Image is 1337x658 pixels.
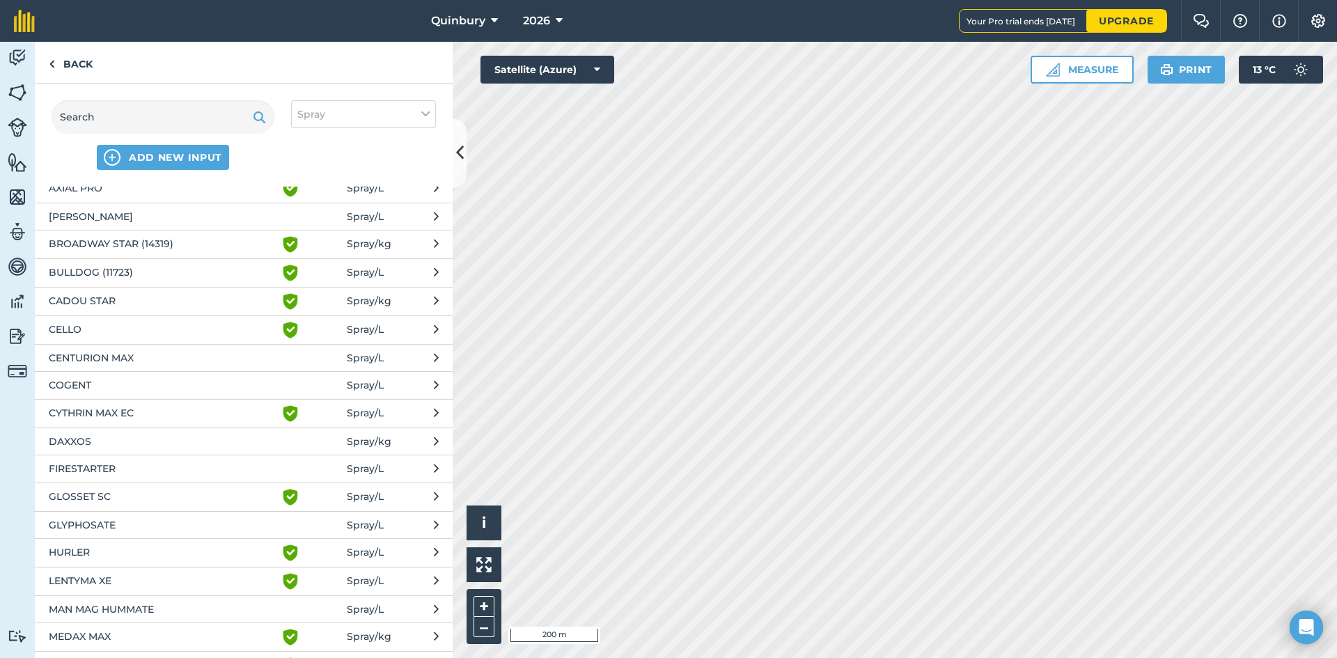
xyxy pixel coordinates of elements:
[476,557,492,572] img: Four arrows, one pointing top left, one top right, one bottom right and the last bottom left
[35,595,453,622] button: MAN MAG HUMMATE Spray/L
[8,361,27,381] img: svg+xml;base64,PD94bWwgdmVyc2lvbj0iMS4wIiBlbmNvZGluZz0idXRmLTgiPz4KPCEtLSBHZW5lcmF0b3I6IEFkb2JlIE...
[467,506,501,540] button: i
[347,545,384,561] span: Spray / L
[129,150,222,164] span: ADD NEW INPUT
[49,293,276,310] span: CADOU STAR
[35,203,453,230] button: [PERSON_NAME] Spray/L
[49,434,276,449] span: DAXXOS
[253,109,266,125] img: svg+xml;base64,PHN2ZyB4bWxucz0iaHR0cDovL3d3dy53My5vcmcvMjAwMC9zdmciIHdpZHRoPSIxOSIgaGVpZ2h0PSIyNC...
[8,152,27,173] img: svg+xml;base64,PHN2ZyB4bWxucz0iaHR0cDovL3d3dy53My5vcmcvMjAwMC9zdmciIHdpZHRoPSI1NiIgaGVpZ2h0PSI2MC...
[431,13,485,29] span: Quinbury
[347,265,384,281] span: Spray / L
[347,236,391,253] span: Spray / kg
[49,209,276,224] span: [PERSON_NAME]
[49,265,276,281] span: BULLDOG (11723)
[35,567,453,595] button: LENTYMA XE Spray/L
[8,221,27,242] img: svg+xml;base64,PD94bWwgdmVyc2lvbj0iMS4wIiBlbmNvZGluZz0idXRmLTgiPz4KPCEtLSBHZW5lcmF0b3I6IEFkb2JlIE...
[347,434,391,449] span: Spray / kg
[49,545,276,561] span: HURLER
[347,209,384,224] span: Spray / L
[49,350,276,366] span: CENTURION MAX
[480,56,614,84] button: Satellite (Azure)
[35,287,453,315] button: CADOU STAR Spray/kg
[49,602,276,617] span: MAN MAG HUMMATE
[1287,56,1315,84] img: svg+xml;base64,PD94bWwgdmVyc2lvbj0iMS4wIiBlbmNvZGluZz0idXRmLTgiPz4KPCEtLSBHZW5lcmF0b3I6IEFkb2JlIE...
[49,405,276,422] span: CYTHRIN MAX EC
[8,326,27,347] img: svg+xml;base64,PD94bWwgdmVyc2lvbj0iMS4wIiBlbmNvZGluZz0idXRmLTgiPz4KPCEtLSBHZW5lcmF0b3I6IEFkb2JlIE...
[35,174,453,203] button: AXIAL PRO Spray/L
[1148,56,1226,84] button: Print
[14,10,35,32] img: fieldmargin Logo
[1290,611,1323,644] div: Open Intercom Messenger
[8,118,27,137] img: svg+xml;base64,PD94bWwgdmVyc2lvbj0iMS4wIiBlbmNvZGluZz0idXRmLTgiPz4KPCEtLSBHZW5lcmF0b3I6IEFkb2JlIE...
[49,322,276,338] span: CELLO
[52,100,274,134] input: Search
[474,617,494,637] button: –
[8,291,27,312] img: svg+xml;base64,PD94bWwgdmVyc2lvbj0iMS4wIiBlbmNvZGluZz0idXRmLTgiPz4KPCEtLSBHZW5lcmF0b3I6IEFkb2JlIE...
[97,145,229,170] button: ADD NEW INPUT
[104,149,120,166] img: svg+xml;base64,PHN2ZyB4bWxucz0iaHR0cDovL3d3dy53My5vcmcvMjAwMC9zdmciIHdpZHRoPSIxNCIgaGVpZ2h0PSIyNC...
[35,315,453,344] button: CELLO Spray/L
[347,377,384,393] span: Spray / L
[49,56,55,72] img: svg+xml;base64,PHN2ZyB4bWxucz0iaHR0cDovL3d3dy53My5vcmcvMjAwMC9zdmciIHdpZHRoPSI5IiBoZWlnaHQ9IjI0Ii...
[523,13,550,29] span: 2026
[1046,63,1060,77] img: Ruler icon
[49,629,276,645] span: MEDAX MAX
[35,399,453,428] button: CYTHRIN MAX EC Spray/L
[35,538,453,567] button: HURLER Spray/L
[1086,10,1166,32] a: Upgrade
[35,258,453,287] button: BULLDOG (11723) Spray/L
[49,573,276,590] span: LENTYMA XE
[482,514,486,531] span: i
[8,47,27,68] img: svg+xml;base64,PD94bWwgdmVyc2lvbj0iMS4wIiBlbmNvZGluZz0idXRmLTgiPz4KPCEtLSBHZW5lcmF0b3I6IEFkb2JlIE...
[347,573,384,590] span: Spray / L
[347,350,384,366] span: Spray / L
[291,100,436,128] button: Spray
[49,517,276,533] span: GLYPHOSATE
[474,596,494,617] button: +
[35,622,453,651] button: MEDAX MAX Spray/kg
[1031,56,1134,84] button: Measure
[347,322,384,338] span: Spray / L
[1310,14,1327,28] img: A cog icon
[49,377,276,393] span: COGENT
[35,344,453,371] button: CENTURION MAX Spray/L
[1160,61,1173,78] img: svg+xml;base64,PHN2ZyB4bWxucz0iaHR0cDovL3d3dy53My5vcmcvMjAwMC9zdmciIHdpZHRoPSIxOSIgaGVpZ2h0PSIyNC...
[35,230,453,258] button: BROADWAY STAR (14319) Spray/kg
[347,461,384,476] span: Spray / L
[1232,14,1249,28] img: A question mark icon
[1193,14,1210,28] img: Two speech bubbles overlapping with the left bubble in the forefront
[35,511,453,538] button: GLYPHOSATE Spray/L
[35,42,107,83] a: Back
[347,489,384,506] span: Spray / L
[8,256,27,277] img: svg+xml;base64,PD94bWwgdmVyc2lvbj0iMS4wIiBlbmNvZGluZz0idXRmLTgiPz4KPCEtLSBHZW5lcmF0b3I6IEFkb2JlIE...
[49,461,276,476] span: FIRESTARTER
[49,180,276,197] span: AXIAL PRO
[8,82,27,103] img: svg+xml;base64,PHN2ZyB4bWxucz0iaHR0cDovL3d3dy53My5vcmcvMjAwMC9zdmciIHdpZHRoPSI1NiIgaGVpZ2h0PSI2MC...
[347,629,391,645] span: Spray / kg
[347,180,384,197] span: Spray / L
[1272,13,1286,29] img: svg+xml;base64,PHN2ZyB4bWxucz0iaHR0cDovL3d3dy53My5vcmcvMjAwMC9zdmciIHdpZHRoPSIxNyIgaGVpZ2h0PSIxNy...
[35,371,453,398] button: COGENT Spray/L
[347,293,391,310] span: Spray / kg
[49,489,276,506] span: GLOSSET SC
[1253,56,1276,84] span: 13 ° C
[347,517,384,533] span: Spray / L
[967,16,1086,26] span: Your Pro trial ends [DATE]
[35,483,453,511] button: GLOSSET SC Spray/L
[8,629,27,643] img: svg+xml;base64,PD94bWwgdmVyc2lvbj0iMS4wIiBlbmNvZGluZz0idXRmLTgiPz4KPCEtLSBHZW5lcmF0b3I6IEFkb2JlIE...
[35,455,453,482] button: FIRESTARTER Spray/L
[49,236,276,253] span: BROADWAY STAR (14319)
[347,405,384,422] span: Spray / L
[35,428,453,455] button: DAXXOS Spray/kg
[1239,56,1323,84] button: 13 °C
[347,602,384,617] span: Spray / L
[8,187,27,207] img: svg+xml;base64,PHN2ZyB4bWxucz0iaHR0cDovL3d3dy53My5vcmcvMjAwMC9zdmciIHdpZHRoPSI1NiIgaGVpZ2h0PSI2MC...
[297,107,325,122] span: Spray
